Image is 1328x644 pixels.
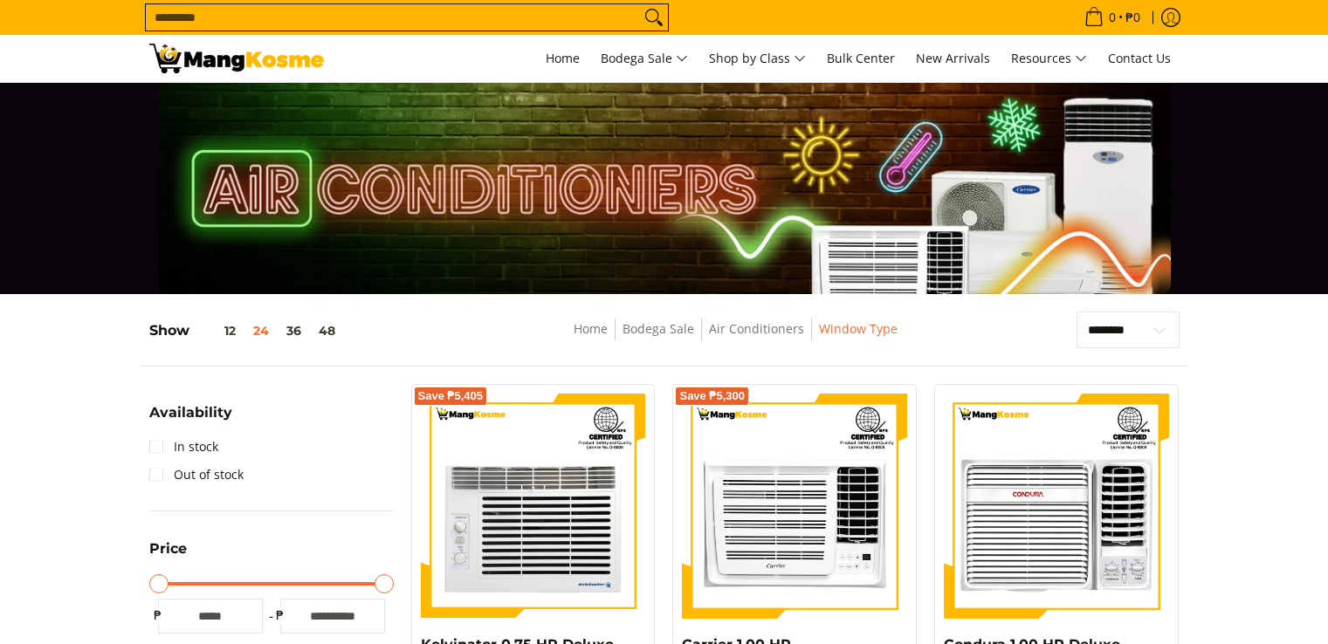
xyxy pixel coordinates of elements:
a: Bodega Sale [592,35,697,82]
img: Bodega Sale Aircon l Mang Kosme: Home Appliances Warehouse Sale Window Type [149,44,324,73]
span: New Arrivals [916,50,990,66]
a: In stock [149,433,218,461]
span: Home [546,50,580,66]
span: ₱0 [1123,11,1143,24]
summary: Open [149,542,187,569]
span: Bulk Center [827,50,895,66]
button: 36 [278,324,310,338]
img: Carrier 1.00 HP Remote Window-Type Compact Inverter Air Conditioner (Premium) [682,394,907,619]
button: 24 [244,324,278,338]
a: Resources [1002,35,1096,82]
a: Home [537,35,588,82]
a: Shop by Class [700,35,815,82]
summary: Open [149,406,232,433]
button: 12 [189,324,244,338]
a: New Arrivals [907,35,999,82]
img: Condura 1.00 HP Deluxe 6X Series, Window-Type Air Conditioner (Premium) [944,394,1169,619]
a: Bodega Sale [623,320,694,337]
span: Price [149,542,187,556]
span: Availability [149,406,232,420]
span: Bodega Sale [601,48,688,70]
span: Save ₱5,300 [679,391,745,401]
span: Shop by Class [709,48,806,70]
nav: Main Menu [341,35,1180,82]
span: Window Type [819,319,898,340]
span: 0 [1106,11,1118,24]
nav: Breadcrumbs [454,319,1017,358]
span: ₱ [149,606,167,624]
a: Bulk Center [818,35,904,82]
span: Save ₱5,405 [418,391,484,401]
a: Contact Us [1099,35,1180,82]
a: Out of stock [149,461,244,489]
h5: Show [149,322,344,339]
img: Kelvinator 0.75 HP Deluxe Eco, Window-Type Air Conditioner (Class A) [421,394,646,619]
button: Search [640,4,668,31]
span: ₱ [272,606,289,624]
button: 48 [310,324,344,338]
a: Air Conditioners [709,320,804,337]
span: Contact Us [1108,50,1171,66]
span: • [1079,8,1146,27]
a: Home [574,320,608,337]
span: Resources [1011,48,1087,70]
